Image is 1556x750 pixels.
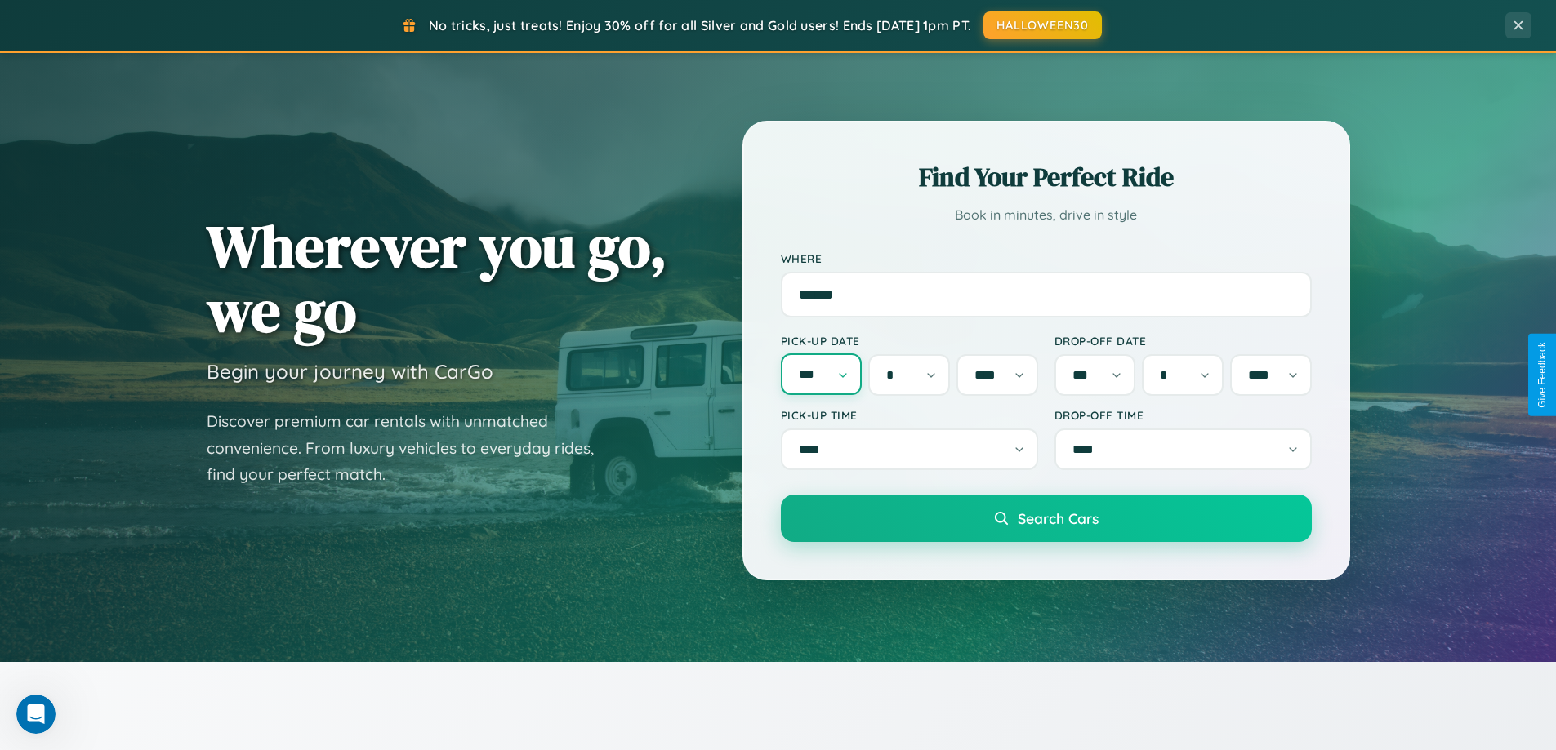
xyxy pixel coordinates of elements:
p: Book in minutes, drive in style [781,203,1312,227]
label: Where [781,251,1312,265]
iframe: Intercom live chat [16,695,56,734]
button: HALLOWEEN30 [983,11,1102,39]
div: Give Feedback [1536,342,1548,408]
span: Search Cars [1018,509,1099,527]
label: Pick-up Date [781,334,1038,348]
h1: Wherever you go, we go [207,214,667,343]
span: No tricks, just treats! Enjoy 30% off for all Silver and Gold users! Ends [DATE] 1pm PT. [429,17,971,33]
p: Discover premium car rentals with unmatched convenience. From luxury vehicles to everyday rides, ... [207,408,615,488]
label: Drop-off Time [1054,408,1312,422]
label: Drop-off Date [1054,334,1312,348]
label: Pick-up Time [781,408,1038,422]
h3: Begin your journey with CarGo [207,359,493,384]
button: Search Cars [781,495,1312,542]
h2: Find Your Perfect Ride [781,159,1312,195]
